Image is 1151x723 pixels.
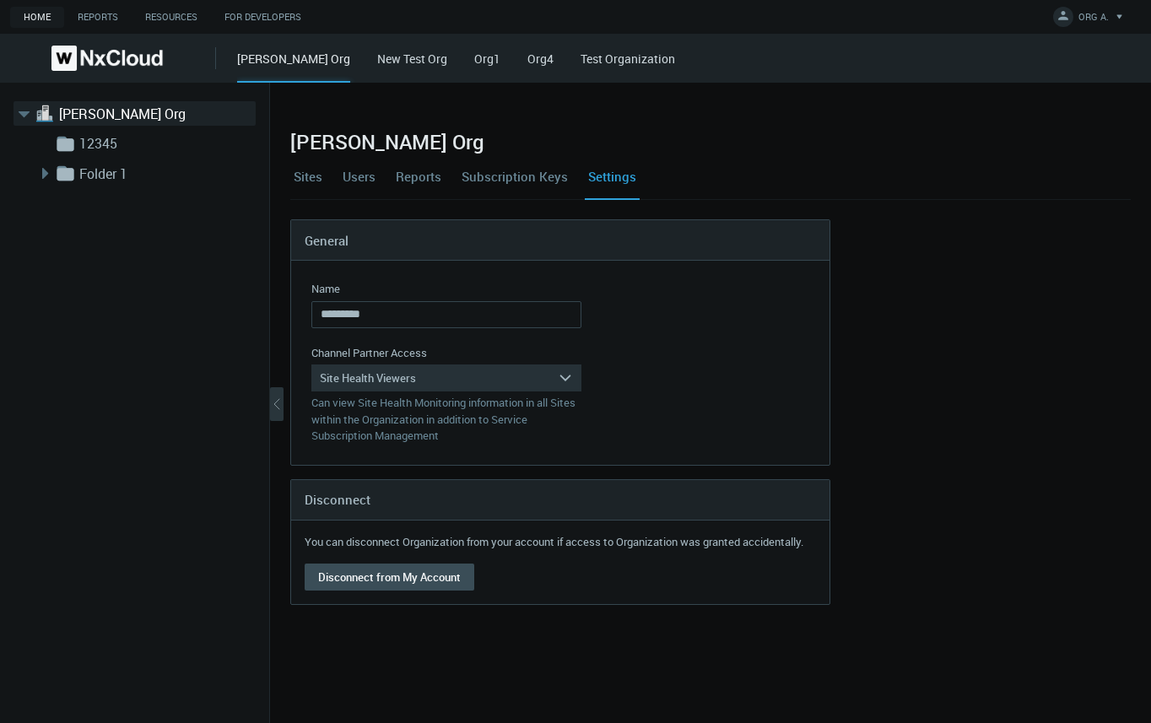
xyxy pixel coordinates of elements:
a: Resources [132,7,211,28]
nx-control-message: Can view Site Health Monitoring information in all Sites within the Organization in addition to S... [311,395,575,443]
span: ORG A. [1078,10,1109,30]
button: Disconnect from My Account [305,564,474,591]
a: [PERSON_NAME] Org [59,104,228,124]
img: Nx Cloud logo [51,46,163,71]
h2: [PERSON_NAME] Org [290,130,1131,154]
a: Home [10,7,64,28]
a: Folder 1 [79,164,248,184]
a: Test Organization [581,51,675,67]
a: Reports [392,154,445,199]
a: Subscription Keys [458,154,571,199]
div: [PERSON_NAME] Org [237,50,350,83]
div: You can disconnect Organization from your account if access to Organization was granted accidenta... [305,534,803,551]
a: For Developers [211,7,315,28]
a: Settings [585,154,640,199]
a: Reports [64,7,132,28]
a: Org4 [527,51,554,67]
a: Users [339,154,379,199]
div: Site Health Viewers [311,364,558,391]
a: Org1 [474,51,500,67]
label: Channel Partner Access [311,345,427,362]
a: 12345 [79,133,248,154]
a: Sites [290,154,326,199]
h4: General [305,233,816,248]
h4: Disconnect [305,492,816,507]
label: Name [311,281,340,298]
a: New Test Org [377,51,447,67]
